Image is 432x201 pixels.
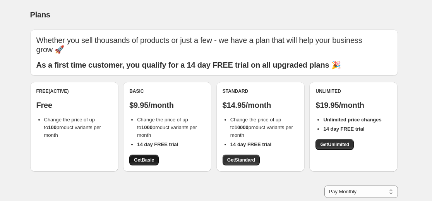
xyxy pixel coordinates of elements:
div: Basic [129,88,205,94]
span: Get Basic [134,157,154,163]
span: Plans [30,10,50,19]
span: Get Standard [227,157,255,163]
div: Standard [223,88,298,94]
b: 1000 [141,124,153,130]
p: $9.95/month [129,100,205,110]
a: GetUnlimited [315,139,354,150]
span: Change the price of up to product variants per month [44,117,101,138]
p: $14.95/month [223,100,298,110]
a: GetBasic [129,155,159,165]
b: 14 day FREE trial [323,126,364,132]
b: 100 [48,124,57,130]
div: Unlimited [315,88,391,94]
span: Get Unlimited [320,141,349,148]
span: Change the price of up to product variants per month [230,117,293,138]
b: Unlimited price changes [323,117,381,123]
p: Free [36,100,112,110]
a: GetStandard [223,155,260,165]
b: 10000 [235,124,249,130]
b: As a first time customer, you qualify for a 14 day FREE trial on all upgraded plans 🎉 [36,61,341,69]
b: 14 day FREE trial [137,141,178,147]
div: Free (Active) [36,88,112,94]
p: Whether you sell thousands of products or just a few - we have a plan that will help your busines... [36,36,392,54]
p: $19.95/month [315,100,391,110]
span: Change the price of up to product variants per month [137,117,197,138]
b: 14 day FREE trial [230,141,271,147]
